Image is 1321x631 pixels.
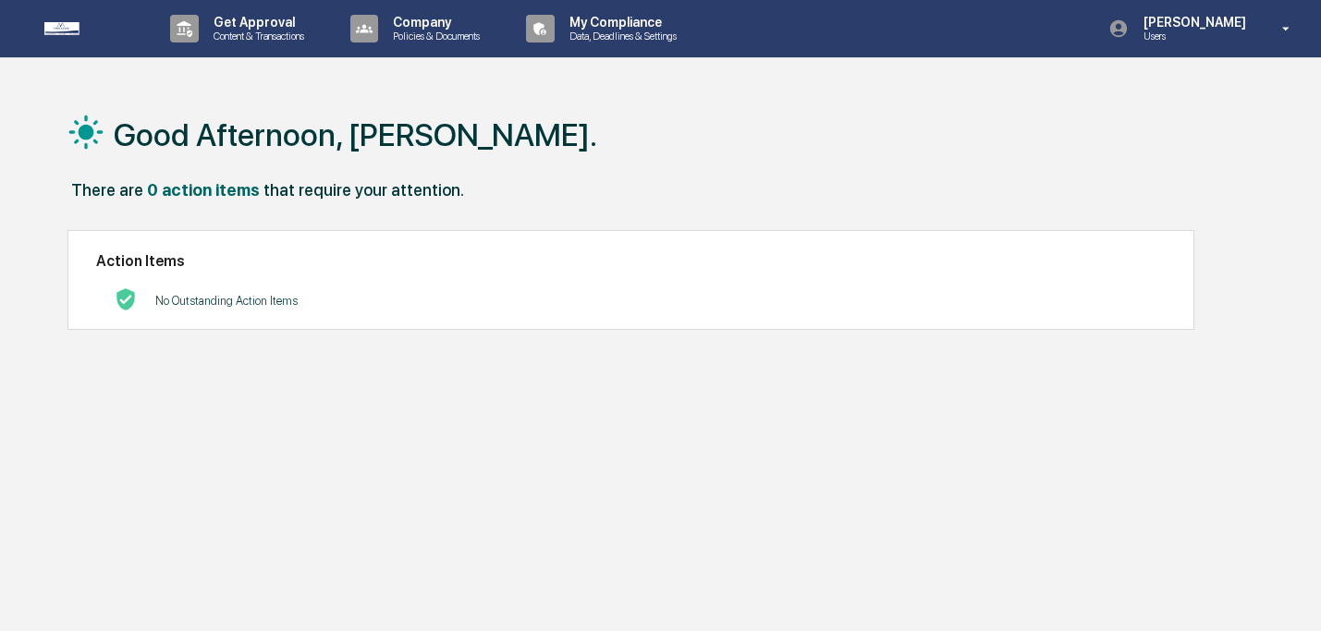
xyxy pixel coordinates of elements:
p: Data, Deadlines & Settings [555,30,686,42]
p: No Outstanding Action Items [155,294,298,308]
p: Get Approval [199,15,313,30]
p: Users [1129,30,1255,42]
p: Content & Transactions [199,30,313,42]
div: There are [71,180,143,200]
div: 0 action items [147,180,260,200]
img: logo [44,22,133,35]
div: that require your attention. [263,180,464,200]
p: My Compliance [555,15,686,30]
h2: Action Items [96,252,1166,270]
h1: Good Afternoon, [PERSON_NAME]. [114,116,597,153]
p: [PERSON_NAME] [1129,15,1255,30]
p: Policies & Documents [378,30,489,42]
p: Company [378,15,489,30]
img: No Actions logo [115,288,137,310]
